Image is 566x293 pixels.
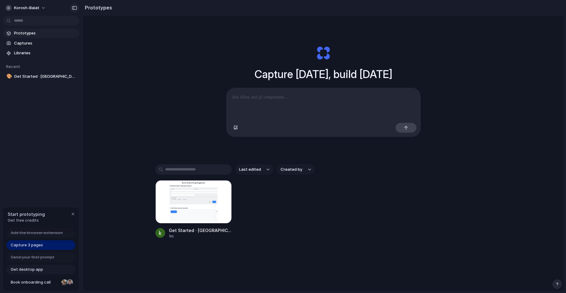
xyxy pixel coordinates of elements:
[255,66,392,82] h1: Capture [DATE], build [DATE]
[5,73,12,80] button: 🎨
[169,234,232,239] div: 1m
[6,265,75,274] a: Get desktop app
[61,279,68,286] div: Nicole Kubica
[235,164,273,175] button: Last edited
[6,73,11,80] div: 🎨
[8,217,45,223] span: Get free credits
[3,3,49,13] button: korosh-baiat
[8,211,45,217] span: Start prototyping
[277,164,315,175] button: Created by
[239,166,261,173] span: Last edited
[11,242,43,248] span: Capture 3 pages
[6,277,75,287] a: Book onboarding call
[281,166,302,173] span: Created by
[11,266,43,273] span: Get desktop app
[82,4,112,11] h2: Prototypes
[169,227,232,234] div: Get Started · [GEOGRAPHIC_DATA]
[11,230,63,236] span: Add the browser extension
[6,64,20,69] span: Recent
[3,39,79,48] a: Captures
[14,40,77,46] span: Captures
[14,50,77,56] span: Libraries
[11,279,59,285] span: Book onboarding call
[3,29,79,38] a: Prototypes
[14,30,77,36] span: Prototypes
[3,48,79,58] a: Libraries
[14,5,39,11] span: korosh-baiat
[14,73,77,80] span: Get Started · [GEOGRAPHIC_DATA]
[155,180,232,239] a: Get Started · AlloyGet Started · [GEOGRAPHIC_DATA]1m
[66,279,74,286] div: Christian Iacullo
[3,72,79,81] a: 🎨Get Started · [GEOGRAPHIC_DATA]
[11,254,54,260] span: Send your first prompt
